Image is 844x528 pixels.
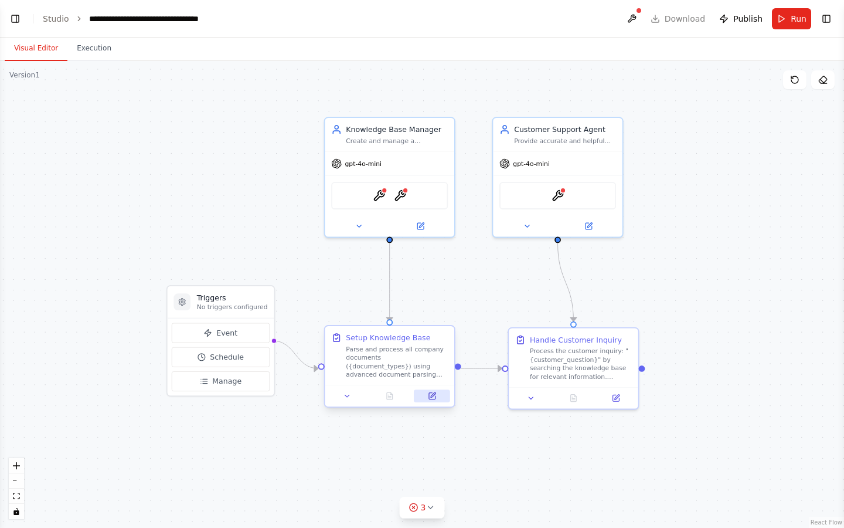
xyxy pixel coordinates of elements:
button: Show right sidebar [818,11,835,27]
div: Customer Support AgentProvide accurate and helpful customer support by retrieving relevant inform... [492,117,624,238]
a: React Flow attribution [811,519,842,526]
span: Manage [212,376,241,387]
span: Schedule [210,352,244,363]
div: Process the customer inquiry: "{customer_question}" by searching the knowledge base for relevant ... [530,347,632,381]
button: 3 [400,497,445,519]
g: Edge from triggers to 0712be15-7fc2-47ca-b35e-68cf93aef8aa [273,336,318,374]
img: ContextualAICreateAgentTool [394,189,407,202]
div: Knowledge Base ManagerCreate and manage a comprehensive knowledge base from company documents inc... [324,117,455,238]
span: Publish [733,13,763,25]
button: Event [172,323,270,343]
div: Setup Knowledge Base [346,333,430,343]
p: No triggers configured [197,303,268,311]
button: Visual Editor [5,36,67,61]
a: Studio [43,14,69,23]
div: Setup Knowledge BaseParse and process all company documents ({document_types}) using advanced doc... [324,327,455,410]
button: zoom out [9,473,24,489]
div: Parse and process all company documents ({document_types}) using advanced document parsing capabi... [346,345,448,378]
button: Schedule [172,347,270,367]
button: Open in side panel [391,220,450,233]
div: Customer Support Agent [514,124,616,135]
div: Create and manage a comprehensive knowledge base from company documents including brochures, pric... [346,137,448,145]
button: No output available [367,390,412,402]
div: React Flow controls [9,458,24,519]
button: Open in side panel [598,392,634,405]
div: Handle Customer InquiryProcess the customer inquiry: "{customer_question}" by searching the knowl... [508,327,639,410]
button: Execution [67,36,121,61]
button: fit view [9,489,24,504]
button: Manage [172,371,270,391]
button: Run [772,8,811,29]
div: Version 1 [9,70,40,80]
g: Edge from 0712be15-7fc2-47ca-b35e-68cf93aef8aa to cbd5c5cf-d177-4687-bcf4-44f490f863aa [461,363,502,374]
button: Open in side panel [559,220,618,233]
button: Publish [714,8,767,29]
button: zoom in [9,458,24,473]
div: Knowledge Base Manager [346,124,448,135]
div: Handle Customer Inquiry [530,334,622,345]
span: gpt-4o-mini [345,160,382,168]
span: gpt-4o-mini [513,160,550,168]
div: Provide accurate and helpful customer support by retrieving relevant information from the company... [514,137,616,145]
img: ContextualAIParseTool [373,189,386,202]
button: toggle interactivity [9,504,24,519]
nav: breadcrumb [43,13,221,25]
button: Open in side panel [414,390,450,402]
span: Run [791,13,806,25]
img: ContextualAIQueryTool [552,189,564,202]
span: 3 [421,502,426,513]
g: Edge from 3b6d3e25-4cf6-49f7-9b49-206bc1ec6d15 to 0712be15-7fc2-47ca-b35e-68cf93aef8aa [384,243,395,321]
h3: Triggers [197,293,268,303]
button: Show left sidebar [7,11,23,27]
span: Event [216,328,237,339]
div: TriggersNo triggers configuredEventScheduleManage [166,285,275,397]
g: Edge from 77e934f1-bd51-4320-b288-aab0aeb60828 to cbd5c5cf-d177-4687-bcf4-44f490f863aa [553,243,579,321]
button: No output available [551,392,595,405]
